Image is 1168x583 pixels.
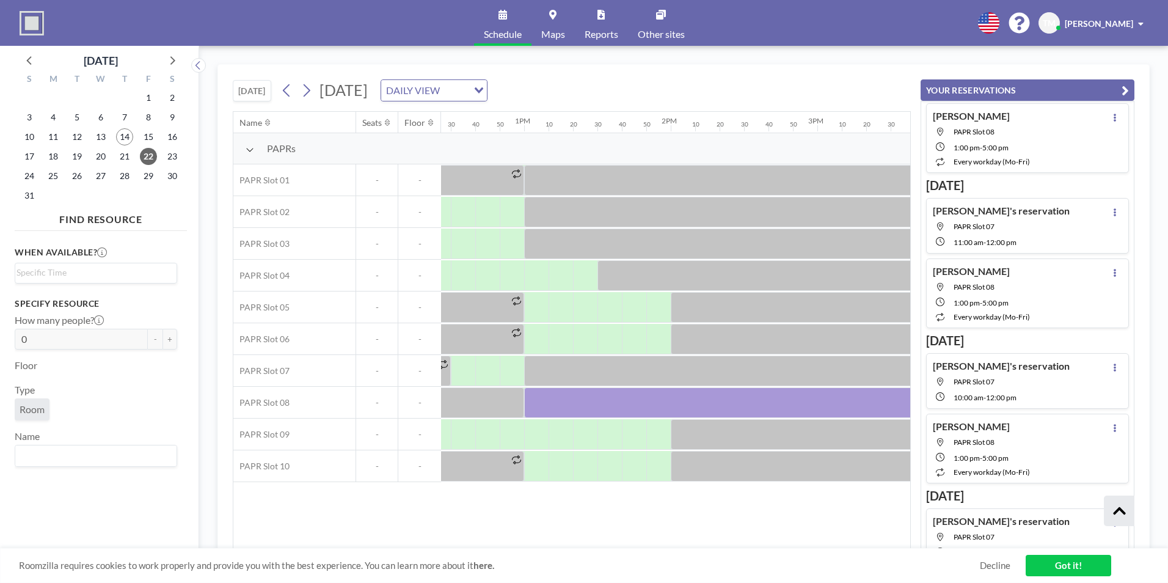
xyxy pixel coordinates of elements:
[980,453,982,463] span: -
[954,377,995,386] span: PAPR Slot 07
[933,515,1070,527] h4: [PERSON_NAME]'s reservation
[980,560,1010,571] a: Decline
[982,298,1009,307] span: 5:00 PM
[926,333,1129,348] h3: [DATE]
[765,120,773,128] div: 40
[980,298,982,307] span: -
[933,205,1070,217] h4: [PERSON_NAME]'s reservation
[921,79,1134,101] button: YOUR RESERVATIONS
[160,72,184,88] div: S
[136,72,160,88] div: F
[954,298,980,307] span: 1:00 PM
[692,120,699,128] div: 10
[233,334,290,345] span: PAPR Slot 06
[140,167,157,185] span: Friday, August 29, 2025
[954,157,1030,166] span: every workday (Mo-Fri)
[570,120,577,128] div: 20
[954,127,995,136] span: PAPR Slot 08
[233,397,290,408] span: PAPR Slot 08
[839,120,846,128] div: 10
[21,148,38,165] span: Sunday, August 17, 2025
[233,461,290,472] span: PAPR Slot 10
[16,266,170,279] input: Search for option
[643,120,651,128] div: 50
[594,120,602,128] div: 30
[89,72,113,88] div: W
[954,222,995,231] span: PAPR Slot 07
[15,430,40,442] label: Name
[984,238,986,247] span: -
[164,89,181,106] span: Saturday, August 2, 2025
[790,120,797,128] div: 50
[20,11,44,35] img: organization-logo
[1026,555,1111,576] a: Got it!
[356,334,398,345] span: -
[68,128,86,145] span: Tuesday, August 12, 2025
[398,207,441,218] span: -
[398,175,441,186] span: -
[162,329,177,350] button: +
[741,120,748,128] div: 30
[45,128,62,145] span: Monday, August 11, 2025
[954,532,995,541] span: PAPR Slot 07
[933,265,1010,277] h4: [PERSON_NAME]
[164,167,181,185] span: Saturday, August 30, 2025
[986,238,1017,247] span: 12:00 PM
[926,488,1129,504] h3: [DATE]
[1043,18,1056,29] span: TM
[15,359,37,372] label: Floor
[140,148,157,165] span: Friday, August 22, 2025
[619,120,626,128] div: 40
[398,238,441,249] span: -
[148,329,162,350] button: -
[448,120,455,128] div: 30
[84,52,118,69] div: [DATE]
[863,120,871,128] div: 20
[982,453,1009,463] span: 5:00 PM
[239,117,262,128] div: Name
[933,420,1010,433] h4: [PERSON_NAME]
[398,461,441,472] span: -
[356,207,398,218] span: -
[515,116,530,125] div: 1PM
[984,393,986,402] span: -
[15,446,177,466] div: Search for option
[954,238,984,247] span: 11:00 AM
[546,120,553,128] div: 10
[233,238,290,249] span: PAPR Slot 03
[808,116,823,125] div: 3PM
[92,128,109,145] span: Wednesday, August 13, 2025
[319,81,368,99] span: [DATE]
[404,117,425,128] div: Floor
[362,117,382,128] div: Seats
[164,109,181,126] span: Saturday, August 9, 2025
[116,148,133,165] span: Thursday, August 21, 2025
[233,175,290,186] span: PAPR Slot 01
[42,72,65,88] div: M
[140,128,157,145] span: Friday, August 15, 2025
[233,80,271,101] button: [DATE]
[116,128,133,145] span: Thursday, August 14, 2025
[164,148,181,165] span: Saturday, August 23, 2025
[473,560,494,571] a: here.
[15,208,187,226] h4: FIND RESOURCE
[68,148,86,165] span: Tuesday, August 19, 2025
[21,128,38,145] span: Sunday, August 10, 2025
[986,393,1017,402] span: 12:00 PM
[356,270,398,281] span: -
[92,148,109,165] span: Wednesday, August 20, 2025
[20,403,45,416] span: Room
[398,365,441,376] span: -
[18,72,42,88] div: S
[356,397,398,408] span: -
[233,302,290,313] span: PAPR Slot 05
[398,270,441,281] span: -
[398,302,441,313] span: -
[982,143,1009,152] span: 5:00 PM
[116,109,133,126] span: Thursday, August 7, 2025
[484,29,522,39] span: Schedule
[112,72,136,88] div: T
[398,334,441,345] span: -
[233,207,290,218] span: PAPR Slot 02
[398,397,441,408] span: -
